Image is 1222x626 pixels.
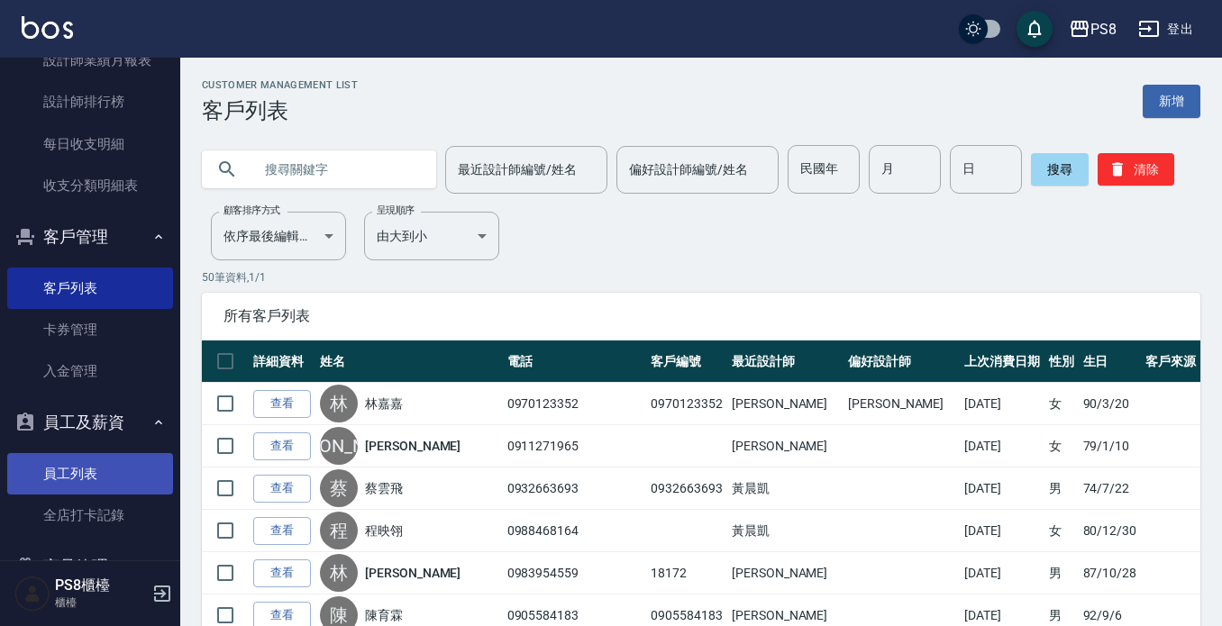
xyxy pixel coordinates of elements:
[503,467,647,510] td: 0932663693
[1031,153,1089,186] button: 搜尋
[727,383,844,425] td: [PERSON_NAME]
[960,510,1044,552] td: [DATE]
[249,340,315,383] th: 詳細資料
[503,383,647,425] td: 0970123352
[727,510,844,552] td: 黃晨凱
[202,79,358,91] h2: Customer Management List
[960,383,1044,425] td: [DATE]
[253,475,311,503] a: 查看
[727,340,844,383] th: 最近設計師
[7,350,173,392] a: 入金管理
[223,204,280,217] label: 顧客排序方式
[646,340,727,383] th: 客戶編號
[1044,425,1079,467] td: 女
[365,564,461,582] a: [PERSON_NAME]
[315,340,503,383] th: 姓名
[364,212,499,260] div: 由大到小
[1079,467,1142,510] td: 74/7/22
[7,213,173,260] button: 客戶管理
[365,395,403,413] a: 林嘉嘉
[1079,510,1142,552] td: 80/12/30
[7,494,173,536] a: 全店打卡記錄
[377,204,415,217] label: 呈現順序
[211,212,346,260] div: 依序最後編輯時間
[365,606,403,624] a: 陳育霖
[1017,11,1053,47] button: save
[503,340,647,383] th: 電話
[646,467,727,510] td: 0932663693
[7,399,173,446] button: 員工及薪資
[7,453,173,494] a: 員工列表
[727,425,844,467] td: [PERSON_NAME]
[320,512,358,549] div: 程
[320,385,358,422] div: 林
[7,268,173,309] a: 客戶列表
[7,309,173,350] a: 卡券管理
[365,437,461,455] a: [PERSON_NAME]
[503,425,647,467] td: 0911271965
[1098,153,1174,186] button: 清除
[22,16,73,39] img: Logo
[1079,383,1142,425] td: 90/3/20
[14,576,50,612] img: Person
[253,432,311,460] a: 查看
[960,425,1044,467] td: [DATE]
[7,123,173,165] a: 每日收支明細
[1062,11,1124,48] button: PS8
[223,307,1179,325] span: 所有客戶列表
[252,145,422,194] input: 搜尋關鍵字
[1044,383,1079,425] td: 女
[503,552,647,594] td: 0983954559
[727,467,844,510] td: 黃晨凱
[253,559,311,587] a: 查看
[1090,18,1117,41] div: PS8
[253,517,311,545] a: 查看
[1131,13,1200,46] button: 登出
[844,383,960,425] td: [PERSON_NAME]
[1044,467,1079,510] td: 男
[1143,85,1200,118] a: 新增
[7,165,173,206] a: 收支分類明細表
[55,576,147,594] h5: PS8櫃檯
[503,510,647,552] td: 0988468164
[646,383,727,425] td: 0970123352
[1044,340,1079,383] th: 性別
[320,427,358,465] div: [PERSON_NAME]
[7,543,173,590] button: 商品管理
[1079,425,1142,467] td: 79/1/10
[960,552,1044,594] td: [DATE]
[1044,510,1079,552] td: 女
[202,98,358,123] h3: 客戶列表
[646,552,727,594] td: 18172
[365,522,403,540] a: 程映翎
[320,469,358,507] div: 蔡
[7,40,173,81] a: 設計師業績月報表
[1079,340,1142,383] th: 生日
[7,81,173,122] a: 設計師排行榜
[1044,552,1079,594] td: 男
[365,479,403,497] a: 蔡雲飛
[55,594,147,611] p: 櫃檯
[960,467,1044,510] td: [DATE]
[844,340,960,383] th: 偏好設計師
[1141,340,1200,383] th: 客戶來源
[1079,552,1142,594] td: 87/10/28
[960,340,1044,383] th: 上次消費日期
[253,390,311,418] a: 查看
[202,269,1200,286] p: 50 筆資料, 1 / 1
[320,554,358,592] div: 林
[727,552,844,594] td: [PERSON_NAME]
